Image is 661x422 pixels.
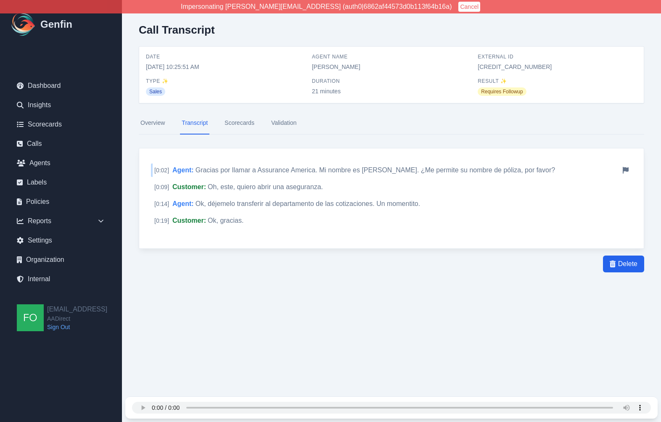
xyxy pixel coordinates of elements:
a: Internal [10,271,112,287]
span: Customer : [172,217,206,224]
span: [ 0:09 ] [154,184,169,190]
nav: Tabs [139,112,644,135]
a: Calls [10,135,112,152]
h1: Genfin [40,18,72,31]
span: Requires Followup [478,87,526,96]
span: Date [146,53,305,60]
div: Reports [10,213,112,229]
img: founders@genfin.ai [17,304,44,331]
span: Result ✨ [478,78,637,84]
span: [ 0:02 ] [154,167,169,174]
button: Delete [603,256,644,272]
a: Agents [10,155,112,171]
span: [ 0:14 ] [154,200,169,207]
span: [CREDIT_CARD_NUMBER] [478,63,637,71]
a: Scorecards [10,116,112,133]
span: Agent : [172,200,194,207]
span: Agent Name [312,53,471,60]
span: Sales [146,87,165,96]
a: Scorecards [223,112,256,135]
a: Settings [10,232,112,249]
span: [ 0:19 ] [154,217,169,224]
a: Overview [139,112,167,135]
h2: [EMAIL_ADDRESS] [47,304,107,314]
span: 21 minutes [312,87,471,95]
span: Delete [618,259,637,269]
span: AADirect [47,314,107,323]
a: Validation [270,112,298,135]
span: Ok, gracias. [208,217,243,224]
span: Duration [312,78,471,84]
h2: Call Transcript [139,24,215,36]
span: Customer : [172,183,206,190]
img: Logo [10,11,37,38]
a: Transcript [180,112,209,135]
audio: Your browser does not support the audio element. [132,402,651,414]
span: Ok, déjemelo transferir al departamento de las cotizaciones. Un momentito. [196,200,420,207]
a: Policies [10,193,112,210]
button: Cancel [458,2,480,12]
span: Oh, este, quiero abrir una aseguranza. [208,183,323,190]
a: Dashboard [10,77,112,94]
a: [PERSON_NAME] [312,63,360,70]
a: Sign Out [47,323,107,331]
a: Organization [10,251,112,268]
span: Gracias por llamar a Assurance America. Mi nombre es [PERSON_NAME]. ¿Me permite su nombre de póli... [196,166,555,174]
span: [DATE] 10:25:51 AM [146,63,305,71]
span: Agent : [172,166,194,174]
span: External ID [478,53,637,60]
a: Labels [10,174,112,191]
a: Insights [10,97,112,113]
span: Type ✨ [146,78,305,84]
